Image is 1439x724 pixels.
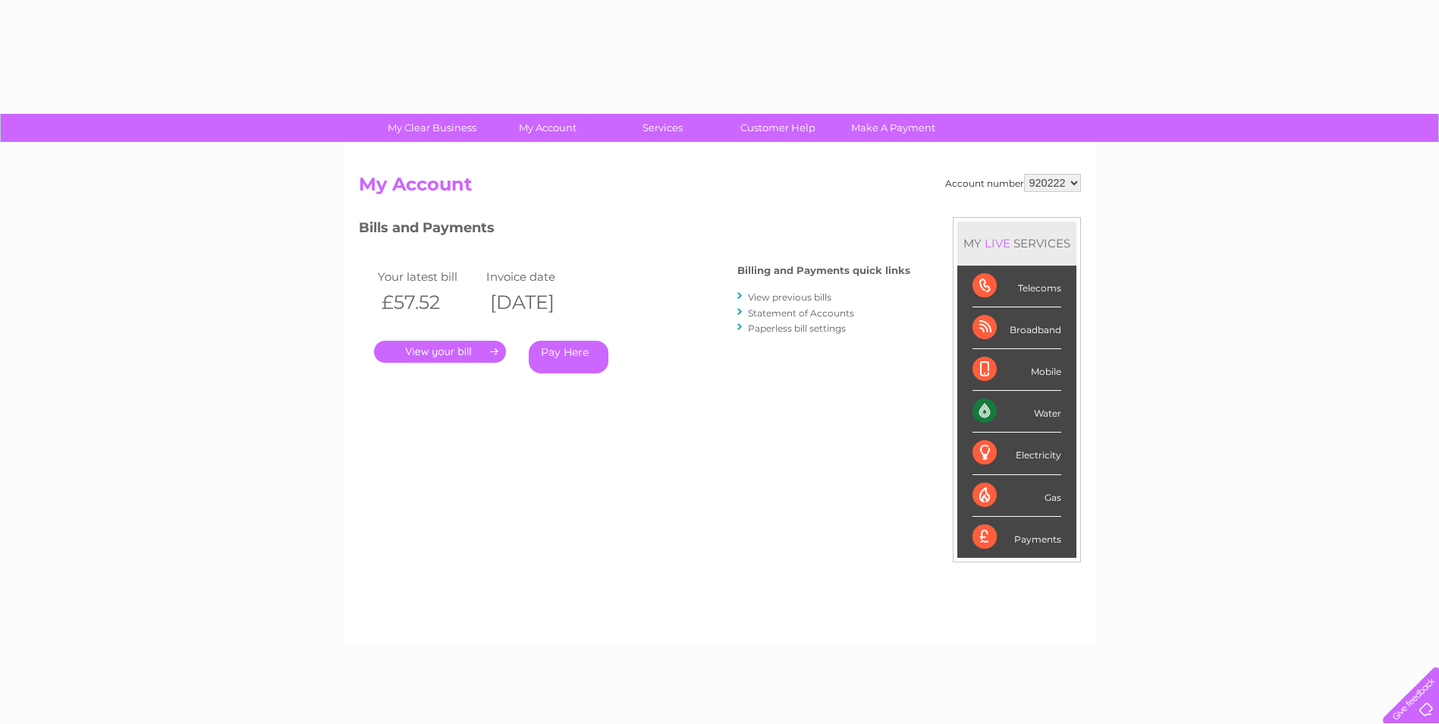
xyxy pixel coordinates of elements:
[748,291,831,303] a: View previous bills
[972,475,1061,517] div: Gas
[374,287,483,318] th: £57.52
[374,341,506,363] a: .
[748,307,854,319] a: Statement of Accounts
[945,174,1081,192] div: Account number
[482,287,592,318] th: [DATE]
[982,236,1013,250] div: LIVE
[737,265,910,276] h4: Billing and Payments quick links
[359,174,1081,203] h2: My Account
[972,433,1061,474] div: Electricity
[831,114,956,142] a: Make A Payment
[972,349,1061,391] div: Mobile
[485,114,610,142] a: My Account
[972,517,1061,558] div: Payments
[600,114,725,142] a: Services
[957,222,1076,265] div: MY SERVICES
[359,217,910,244] h3: Bills and Payments
[972,307,1061,349] div: Broadband
[972,266,1061,307] div: Telecoms
[972,391,1061,433] div: Water
[369,114,495,142] a: My Clear Business
[529,341,608,373] a: Pay Here
[374,266,483,287] td: Your latest bill
[715,114,840,142] a: Customer Help
[482,266,592,287] td: Invoice date
[748,323,846,334] a: Paperless bill settings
